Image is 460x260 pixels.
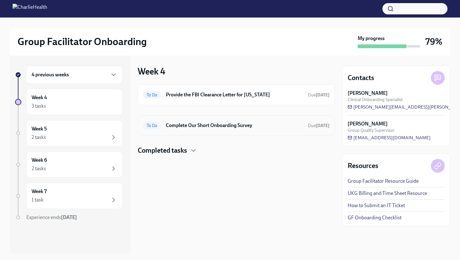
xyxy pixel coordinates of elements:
[143,120,330,130] a: To DoComplete Our Short Onboarding SurveyDue[DATE]
[348,90,388,97] strong: [PERSON_NAME]
[13,4,47,14] img: CharlieHealth
[32,71,69,78] h6: 4 previous weeks
[425,36,442,47] h3: 79%
[32,134,46,141] div: 2 tasks
[32,125,47,132] h6: Week 5
[143,90,330,100] a: To DoProvide the FBI Clearance Letter for [US_STATE]Due[DATE]
[348,178,419,185] a: Group Facilitator Resource Guide
[138,146,335,155] div: Completed tasks
[348,97,403,103] span: Clinical Onboarding Specialist
[32,165,46,172] div: 2 tasks
[32,188,47,195] h6: Week 7
[348,73,374,83] h4: Contacts
[348,202,405,209] a: How to Submit an IT Ticket
[143,93,161,97] span: To Do
[308,123,330,129] span: September 30th, 2025 10:00
[15,89,123,115] a: Week 43 tasks
[138,146,187,155] h4: Completed tasks
[316,123,330,128] strong: [DATE]
[308,123,330,128] span: Due
[15,183,123,209] a: Week 71 task
[358,35,385,42] strong: My progress
[32,103,46,110] div: 3 tasks
[26,66,123,84] div: 4 previous weeks
[61,214,77,220] strong: [DATE]
[308,92,330,98] span: September 23rd, 2025 10:00
[18,35,147,48] h2: Group Facilitator Onboarding
[32,157,47,164] h6: Week 6
[166,122,303,129] h6: Complete Our Short Onboarding Survey
[26,214,77,220] span: Experience ends
[308,92,330,98] span: Due
[32,196,43,203] div: 1 task
[143,123,161,128] span: To Do
[32,94,47,101] h6: Week 4
[348,214,401,221] a: GF Onboarding Checklist
[348,135,431,141] a: [EMAIL_ADDRESS][DOMAIN_NAME]
[166,91,303,98] h6: Provide the FBI Clearance Letter for [US_STATE]
[348,127,395,133] span: Group Quality Supervisor
[316,92,330,98] strong: [DATE]
[15,151,123,178] a: Week 62 tasks
[138,66,165,77] h3: Week 4
[348,190,427,197] a: UKG Billing and Time Sheet Resource
[15,120,123,146] a: Week 52 tasks
[348,120,388,127] strong: [PERSON_NAME]
[348,161,378,171] h4: Resources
